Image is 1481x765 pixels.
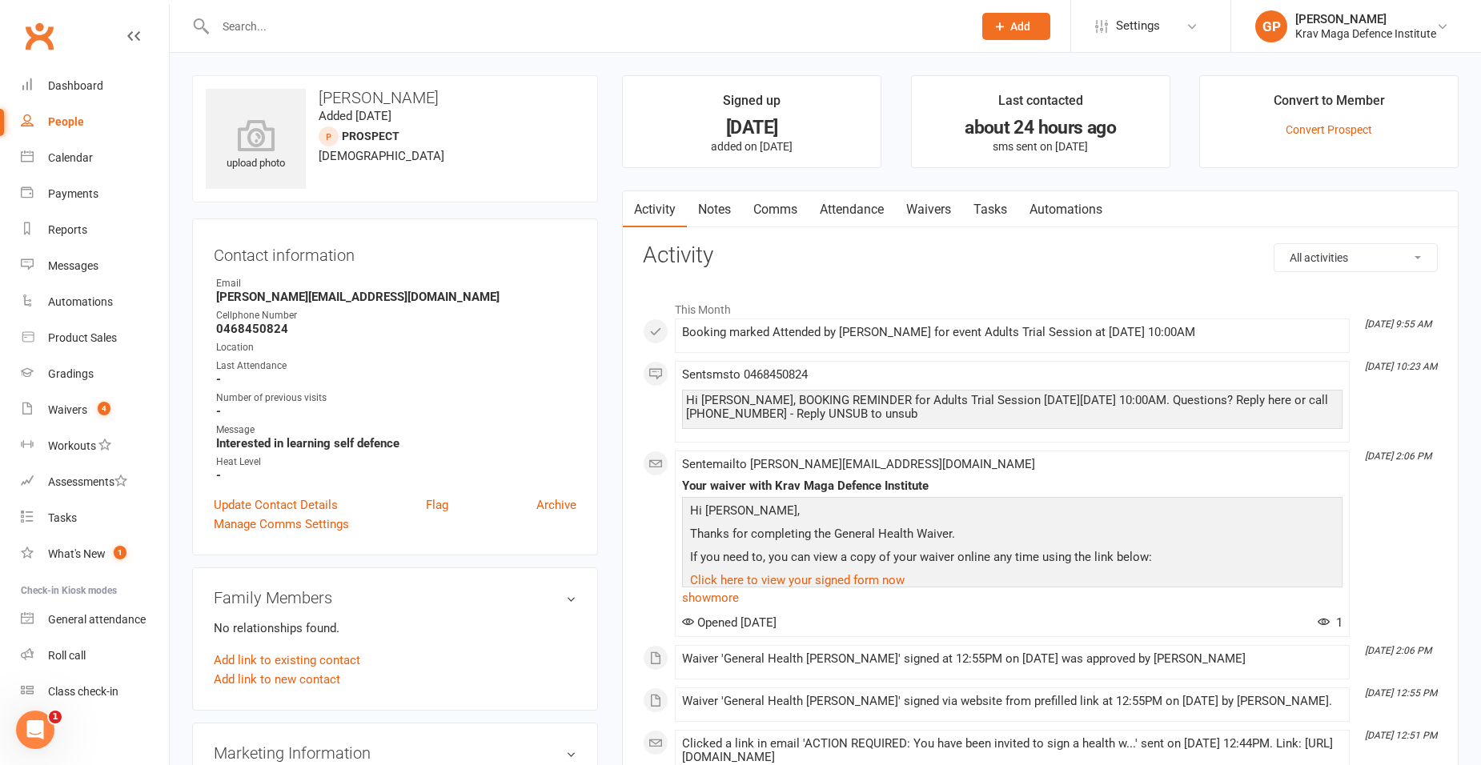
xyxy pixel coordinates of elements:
[214,744,576,762] h3: Marketing Information
[982,13,1050,40] button: Add
[1010,20,1030,33] span: Add
[48,649,86,662] div: Roll call
[21,428,169,464] a: Workouts
[214,670,340,689] a: Add link to new contact
[536,495,576,515] a: Archive
[690,573,905,587] a: Click here to view your signed form now
[49,711,62,723] span: 1
[1318,615,1343,630] span: 1
[21,392,169,428] a: Waivers 4
[1365,318,1431,330] i: [DATE] 9:55 AM
[21,284,169,320] a: Automations
[21,638,169,674] a: Roll call
[742,191,809,228] a: Comms
[682,326,1343,339] div: Booking marked Attended by [PERSON_NAME] for event Adults Trial Session at [DATE] 10:00AM
[21,212,169,248] a: Reports
[19,16,59,56] a: Clubworx
[21,674,169,710] a: Class kiosk mode
[926,140,1155,153] p: sms sent on [DATE]
[216,404,576,419] strong: -
[214,495,338,515] a: Update Contact Details
[48,367,94,380] div: Gradings
[21,536,169,572] a: What's New1
[682,367,808,382] span: Sent sms to 0468450824
[1365,361,1437,372] i: [DATE] 10:23 AM
[21,602,169,638] a: General attendance kiosk mode
[98,402,110,415] span: 4
[21,104,169,140] a: People
[809,191,895,228] a: Attendance
[1365,645,1431,656] i: [DATE] 2:06 PM
[682,587,1343,609] a: show more
[686,394,1339,421] div: Hi [PERSON_NAME], BOOKING REMINDER for Adults Trial Session [DATE][DATE] 10:00AM. Questions? Repl...
[637,119,866,136] div: [DATE]
[214,589,576,607] h3: Family Members
[206,89,584,106] h3: [PERSON_NAME]
[1274,90,1385,119] div: Convert to Member
[216,276,576,291] div: Email
[48,547,106,560] div: What's New
[687,191,742,228] a: Notes
[1365,730,1437,741] i: [DATE] 12:51 PM
[216,308,576,323] div: Cellphone Number
[211,15,961,38] input: Search...
[21,140,169,176] a: Calendar
[48,79,103,92] div: Dashboard
[998,90,1083,119] div: Last contacted
[216,455,576,470] div: Heat Level
[1116,8,1160,44] span: Settings
[21,320,169,356] a: Product Sales
[48,685,118,698] div: Class check-in
[48,151,93,164] div: Calendar
[48,439,96,452] div: Workouts
[1365,687,1437,699] i: [DATE] 12:55 PM
[426,495,448,515] a: Flag
[48,223,87,236] div: Reports
[214,619,576,638] p: No relationships found.
[962,191,1018,228] a: Tasks
[48,403,87,416] div: Waivers
[342,130,399,142] snap: prospect
[216,436,576,451] strong: Interested in learning self defence
[637,140,866,153] p: added on [DATE]
[1255,10,1287,42] div: GP
[1286,123,1372,136] a: Convert Prospect
[21,176,169,212] a: Payments
[48,295,113,308] div: Automations
[21,500,169,536] a: Tasks
[682,695,1343,708] div: Waiver 'General Health [PERSON_NAME]' signed via website from prefilled link at 12:55PM on [DATE]...
[48,259,98,272] div: Messages
[216,290,576,304] strong: [PERSON_NAME][EMAIL_ADDRESS][DOMAIN_NAME]
[686,547,1339,571] p: If you need to, you can view a copy of your waiver online any time using the link below:
[21,68,169,104] a: Dashboard
[895,191,962,228] a: Waivers
[1018,191,1114,228] a: Automations
[643,243,1438,268] h3: Activity
[216,372,576,387] strong: -
[214,515,349,534] a: Manage Comms Settings
[682,479,1343,493] div: Your waiver with Krav Maga Defence Institute
[214,651,360,670] a: Add link to existing contact
[216,423,576,438] div: Message
[1295,12,1436,26] div: [PERSON_NAME]
[48,187,98,200] div: Payments
[686,501,1339,524] p: Hi [PERSON_NAME],
[21,464,169,500] a: Assessments
[682,652,1343,666] div: Waiver 'General Health [PERSON_NAME]' signed at 12:55PM on [DATE] was approved by [PERSON_NAME]
[16,711,54,749] iframe: Intercom live chat
[216,358,576,374] div: Last Attendance
[21,356,169,392] a: Gradings
[216,391,576,406] div: Number of previous visits
[48,511,77,524] div: Tasks
[48,475,127,488] div: Assessments
[319,109,391,123] time: Added [DATE]
[114,546,126,559] span: 1
[682,737,1343,764] div: Clicked a link in email 'ACTION REQUIRED: You have been invited to sign a health w...' sent on [D...
[686,524,1339,547] p: Thanks for completing the General Health Waiver.
[48,331,117,344] div: Product Sales
[21,248,169,284] a: Messages
[723,90,781,119] div: Signed up
[216,322,576,336] strong: 0468450824
[682,615,777,630] span: Opened [DATE]
[926,119,1155,136] div: about 24 hours ago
